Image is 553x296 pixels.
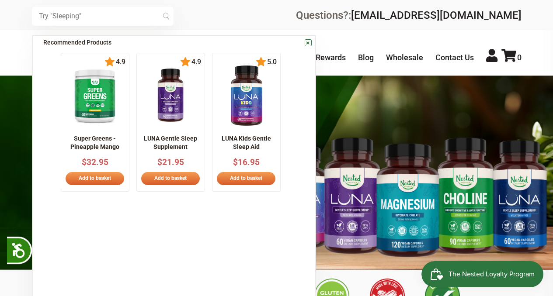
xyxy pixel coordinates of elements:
a: Blog [358,53,374,62]
p: Super Greens - Pineapple Mango [65,134,125,151]
button: Previous [41,118,50,127]
span: 4.9 [115,58,125,66]
div: Questions?: [296,10,522,21]
a: Wholesale [386,53,423,62]
img: star.svg [256,57,266,67]
img: NN_LUNA_US_60_front_1_x140.png [147,65,194,126]
a: × [305,39,312,46]
p: LUNA Kids Gentle Sleep Aid [216,134,277,151]
span: $16.95 [233,157,260,167]
span: $21.95 [157,157,184,167]
img: star.svg [180,57,191,67]
a: Nested Rewards [289,53,346,62]
span: 5.0 [266,58,277,66]
a: Contact Us [435,53,474,62]
img: 1_edfe67ed-9f0f-4eb3-a1ff-0a9febdc2b11_x140.png [216,65,277,126]
a: Add to basket [217,172,275,185]
span: 4.9 [191,58,201,66]
input: Try "Sleeping" [32,7,174,26]
a: Add to basket [66,172,124,185]
a: 0 [501,53,522,62]
a: [EMAIL_ADDRESS][DOMAIN_NAME] [351,9,522,21]
iframe: Button to open loyalty program pop-up [421,261,544,287]
p: LUNA Gentle Sleep Supplement [140,134,201,151]
button: Next [289,118,298,127]
span: $32.95 [82,157,108,167]
span: Recommended Products [43,39,111,46]
img: star.svg [104,57,115,67]
img: imgpsh_fullsize_anim_-_2025-02-26T222351.371_x140.png [68,65,122,126]
a: Add to basket [141,172,200,185]
span: 0 [517,53,522,62]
